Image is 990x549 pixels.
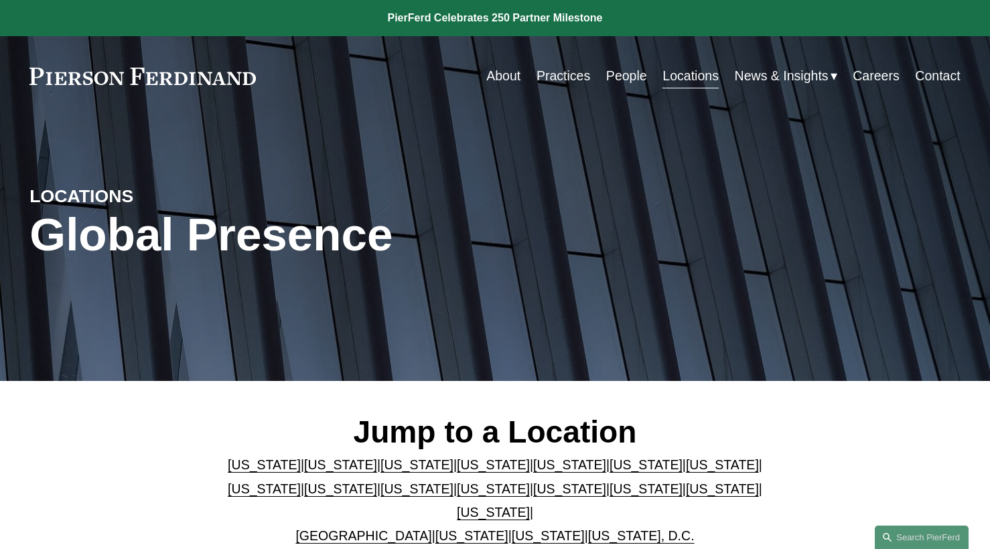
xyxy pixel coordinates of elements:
a: People [606,63,647,89]
a: [US_STATE] [304,481,377,496]
a: [US_STATE] [380,481,453,496]
a: [US_STATE] [457,457,530,472]
a: [US_STATE] [457,481,530,496]
a: Contact [915,63,960,89]
h1: Global Presence [29,208,650,261]
a: [US_STATE] [686,481,759,496]
a: [US_STATE] [380,457,453,472]
a: [US_STATE] [228,481,301,496]
a: Practices [537,63,590,89]
a: [US_STATE] [533,481,606,496]
a: folder dropdown [735,63,837,89]
a: [US_STATE] [610,457,683,472]
a: [US_STATE] [304,457,377,472]
a: About [486,63,520,89]
span: News & Insights [735,64,829,88]
a: [US_STATE] [533,457,606,472]
a: Careers [853,63,899,89]
a: Locations [662,63,719,89]
a: [US_STATE] [686,457,759,472]
a: Search this site [875,526,969,549]
a: [US_STATE], D.C. [588,528,695,543]
a: [US_STATE] [610,481,683,496]
a: [US_STATE] [228,457,301,472]
a: [US_STATE] [512,528,585,543]
h4: LOCATIONS [29,185,262,208]
a: [US_STATE] [435,528,508,543]
h2: Jump to a Location [224,414,766,451]
a: [US_STATE] [457,505,530,520]
p: | | | | | | | | | | | | | | | | | | [224,453,766,548]
a: [GEOGRAPHIC_DATA] [295,528,431,543]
